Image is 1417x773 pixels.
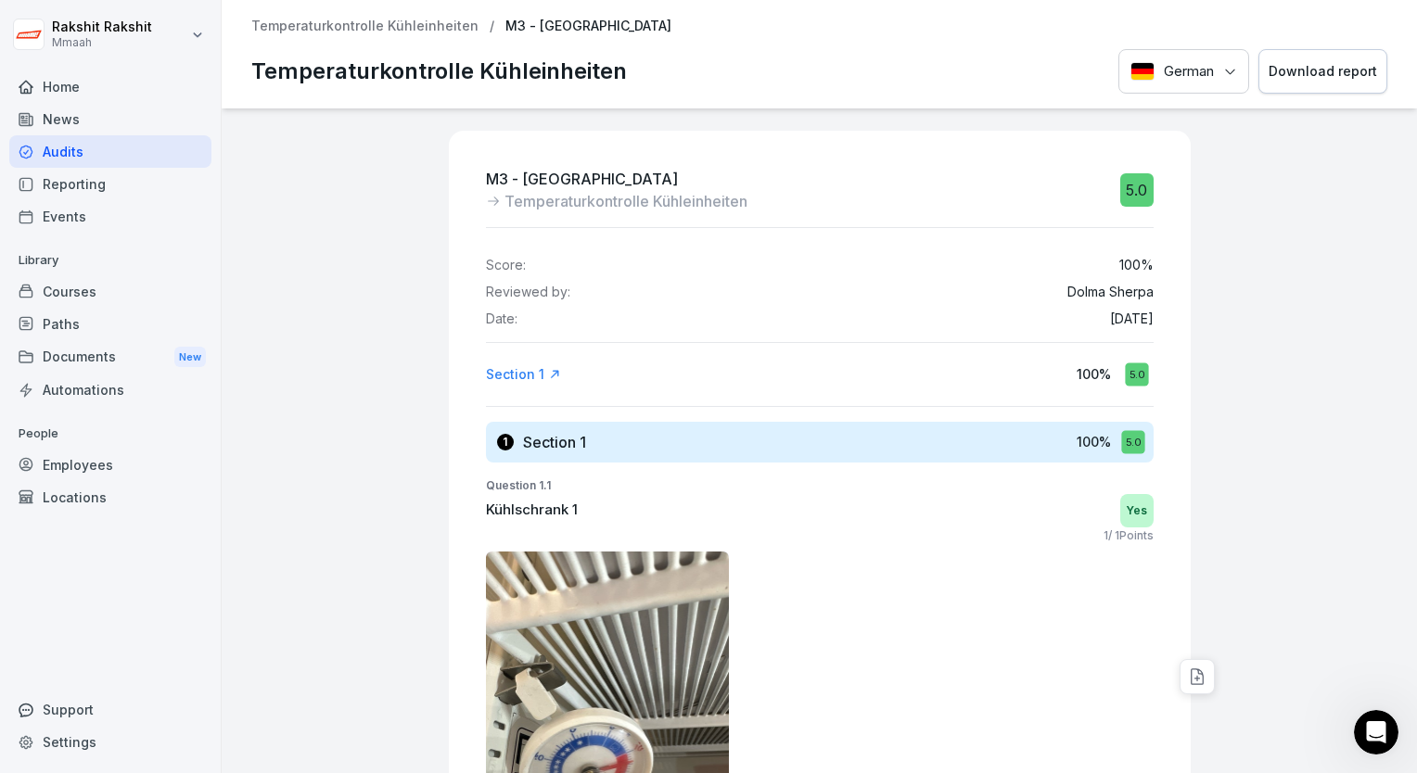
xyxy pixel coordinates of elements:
button: go back [12,7,47,43]
div: Support [9,693,211,726]
p: Date: [486,311,517,327]
a: Courses [9,275,211,308]
a: Reporting [9,168,211,200]
a: Settings [9,726,211,758]
a: Section 1 [486,365,561,384]
p: Temperaturkontrolle Kühleinheiten [504,190,747,212]
p: Dolma Sherpa [1067,285,1154,300]
img: German [1130,62,1155,81]
p: 100 % [1077,364,1111,384]
a: Temperaturkontrolle Kühleinheiten [251,19,479,34]
iframe: Intercom live chat [1354,710,1398,754]
p: People [9,419,211,449]
textarea: Message… [16,568,355,600]
p: Question 1.1 [486,477,1154,494]
div: Yes [1120,494,1154,527]
div: Rakshit says… [15,43,356,134]
p: Kühlschrank 1 [486,500,578,521]
div: Close [326,7,359,41]
p: Temperaturkontrolle Kühleinheiten [251,55,627,88]
button: Upload attachment [88,607,103,622]
div: New [174,347,206,368]
p: 100 % [1077,432,1111,451]
div: For number reading, you can add a scoring system, by clicking the "Expected Range". [30,146,289,200]
a: Events [9,200,211,233]
button: Home [290,7,326,43]
p: Score: [486,258,526,273]
button: Send a message… [318,600,348,629]
h1: Ziar [90,9,119,23]
a: Home [9,70,211,103]
a: News [9,103,211,135]
p: M3 - [GEOGRAPHIC_DATA] [486,168,747,190]
img: Profile image for Ziar [53,10,83,40]
p: Reviewed by: [486,285,570,300]
a: Paths [9,308,211,340]
div: Documents [9,340,211,374]
a: Locations [9,481,211,513]
button: Language [1118,49,1249,95]
h3: Section 1 [523,432,586,452]
div: 1 [497,434,514,450]
p: 100 % [1119,258,1154,273]
a: Employees [9,449,211,481]
p: Rakshit Rakshit [52,19,152,35]
button: Gif picker [58,607,73,622]
p: German [1164,61,1214,82]
div: hello thanks for quick reply. can you please share with me step by step how can i add score to au... [82,54,341,108]
a: Audits [9,135,211,168]
p: Active 4h ago [90,23,172,42]
button: Start recording [118,607,133,622]
p: / [490,19,494,34]
button: Emoji picker [29,607,44,622]
p: 1 / 1 Points [1104,527,1154,544]
div: 5.0 [1120,173,1154,207]
p: [DATE] [1110,311,1154,327]
div: 5.0 [1125,362,1148,386]
a: Automations [9,374,211,406]
button: Download report [1258,49,1387,95]
p: Mmaah [52,36,152,49]
div: From here, you can then add a range. If the reading is within range, you can award the amount of ... [30,359,289,431]
div: Download report [1269,61,1377,82]
div: 5.0 [1121,430,1144,453]
p: Library [9,246,211,275]
div: Ziar says… [15,134,356,661]
p: M3 - [GEOGRAPHIC_DATA] [505,19,671,34]
a: DocumentsNew [9,340,211,374]
div: For number reading, you can add a scoring system, by clicking the "Expected Range".From here, you... [15,134,304,620]
div: hello thanks for quick reply. can you please share with me step by step how can i add score to au... [67,43,356,120]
